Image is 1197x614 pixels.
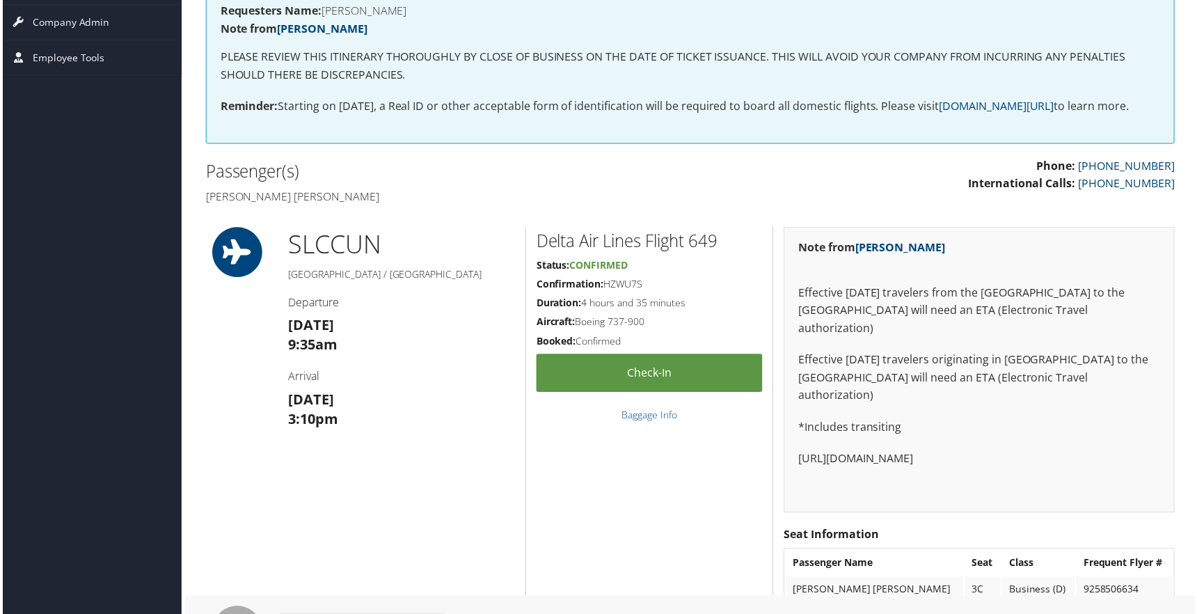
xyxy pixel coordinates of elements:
h4: [PERSON_NAME] [219,5,1162,16]
strong: Status: [536,259,569,272]
h5: [GEOGRAPHIC_DATA] / [GEOGRAPHIC_DATA] [287,268,514,282]
td: 3C [966,578,1002,604]
p: Effective [DATE] travelers from the [GEOGRAPHIC_DATA] to the [GEOGRAPHIC_DATA] will need an ETA (... [799,267,1162,338]
strong: 3:10pm [287,411,337,430]
strong: Duration: [536,297,581,310]
strong: Note from [219,21,366,36]
p: *Includes transiting [799,420,1162,438]
strong: Requesters Name: [219,3,320,18]
h2: Passenger(s) [204,160,680,184]
a: [PHONE_NUMBER] [1080,176,1177,191]
strong: Note from [799,240,946,255]
span: Confirmed [569,259,628,272]
h4: Departure [287,296,514,311]
a: Check-in [536,355,763,393]
h5: Boeing 737-900 [536,316,763,330]
td: [PERSON_NAME] [PERSON_NAME] [786,578,965,604]
th: Seat [966,552,1002,577]
h5: Confirmed [536,336,763,349]
th: Frequent Flyer # [1078,552,1175,577]
th: Class [1004,552,1077,577]
h4: Arrival [287,370,514,385]
a: [PHONE_NUMBER] [1080,159,1177,174]
th: Passenger Name [786,552,965,577]
strong: Seat Information [784,528,880,544]
a: Baggage Info [621,409,677,423]
h4: [PERSON_NAME] [PERSON_NAME] [204,189,680,205]
strong: 9:35am [287,336,336,355]
p: PLEASE REVIEW THIS ITINERARY THOROUGHLY BY CLOSE OF BUSINESS ON THE DATE OF TICKET ISSUANCE. THIS... [219,48,1162,84]
span: Company Admin [30,5,107,40]
a: [DOMAIN_NAME][URL] [940,98,1056,113]
a: [PERSON_NAME] [276,21,366,36]
h5: 4 hours and 35 minutes [536,297,763,311]
strong: Booked: [536,336,576,349]
h1: SLC CUN [287,228,514,262]
a: [PERSON_NAME] [856,240,946,255]
strong: [DATE] [287,317,333,336]
span: Employee Tools [30,40,102,75]
h2: Delta Air Lines Flight 649 [536,230,763,253]
td: Business (D) [1004,578,1077,604]
p: Effective [DATE] travelers originating in [GEOGRAPHIC_DATA] to the [GEOGRAPHIC_DATA] will need an... [799,352,1162,406]
h5: HZWU7S [536,278,763,292]
p: [URL][DOMAIN_NAME] [799,452,1162,470]
strong: Reminder: [219,98,276,113]
strong: [DATE] [287,391,333,410]
td: 9258506634 [1078,578,1175,604]
strong: Confirmation: [536,278,603,291]
strong: Phone: [1038,159,1077,174]
p: Starting on [DATE], a Real ID or other acceptable form of identification will be required to boar... [219,97,1162,116]
strong: Aircraft: [536,316,575,329]
strong: International Calls: [969,176,1077,191]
